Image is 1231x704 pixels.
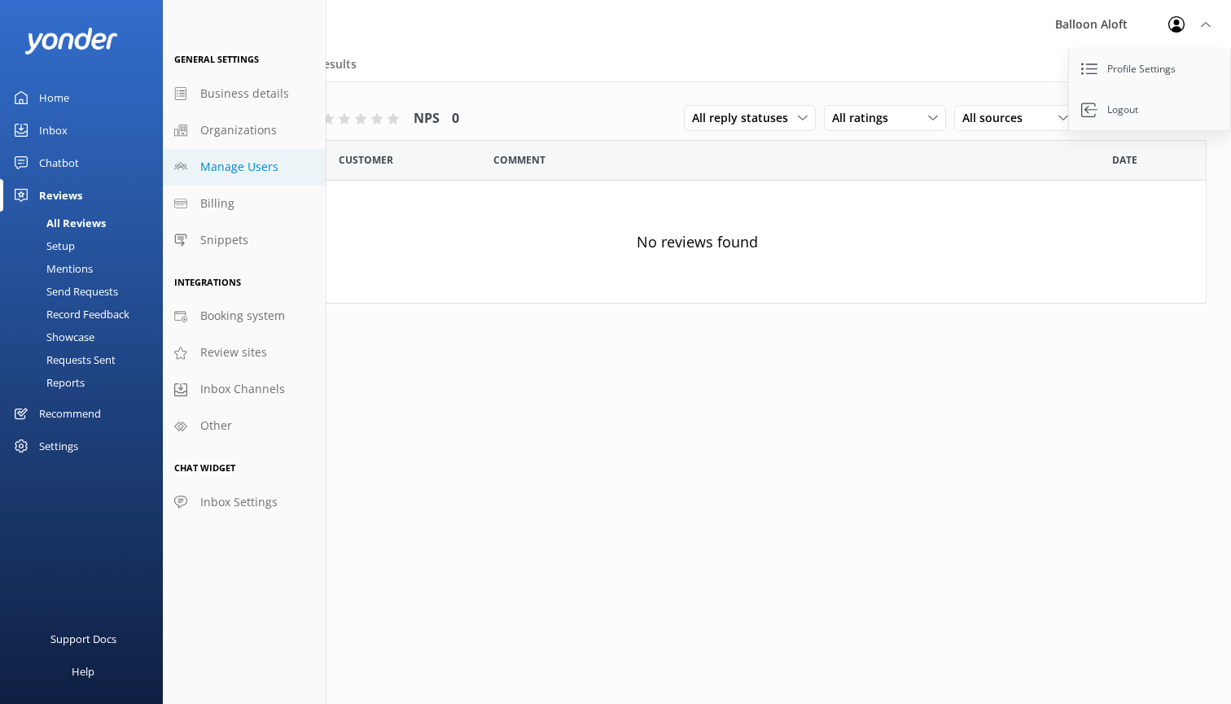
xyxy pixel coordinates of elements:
span: Booking system [200,307,285,325]
span: Review sites [200,343,267,361]
span: All ratings [832,109,898,127]
a: Business details [163,76,326,112]
span: Billing [200,195,234,212]
span: All reply statuses [692,109,798,127]
span: Question [493,152,545,168]
div: Home [39,81,69,114]
a: Other [163,408,326,444]
span: Date [1112,152,1137,168]
div: Settings [39,430,78,462]
a: Snippets [163,222,326,259]
div: Requests Sent [10,348,116,371]
span: Organizations [200,121,277,139]
a: Booking system [163,298,326,335]
span: Chat Widget [174,461,235,474]
div: Mentions [10,257,93,280]
span: Inbox Settings [200,493,278,511]
a: Billing [163,186,326,222]
a: Inbox Channels [163,371,326,408]
span: General Settings [174,53,259,65]
a: Manage Users [163,149,326,186]
span: Date [339,152,393,168]
div: Inbox [39,114,68,146]
a: Send Requests [10,280,163,303]
a: Reports [10,371,163,394]
div: Setup [10,234,75,257]
div: No reviews found [188,181,1206,303]
span: Integrations [174,276,241,288]
h4: NPS [414,108,440,129]
a: Review sites [163,335,326,371]
img: yonder-white-logo.png [24,28,118,55]
a: Organizations [163,112,326,149]
div: Help [72,655,94,688]
div: Recommend [39,397,101,430]
span: All sources [962,109,1032,127]
div: Chatbot [39,146,79,179]
span: Inbox Channels [200,380,285,398]
h4: 0 [452,108,459,129]
a: Requests Sent [10,348,163,371]
a: Setup [10,234,163,257]
a: Mentions [10,257,163,280]
a: Inbox Settings [163,484,326,521]
div: Reports [10,371,85,394]
div: Send Requests [10,280,118,303]
div: Reviews [39,179,82,212]
span: Business details [200,85,289,103]
span: Other [200,417,232,435]
div: All Reviews [10,212,106,234]
div: Record Feedback [10,303,129,326]
div: Support Docs [50,623,116,655]
a: All Reviews [10,212,163,234]
span: Snippets [200,231,248,249]
a: Showcase [10,326,163,348]
span: Manage Users [200,158,278,176]
div: Showcase [10,326,94,348]
a: Record Feedback [10,303,163,326]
